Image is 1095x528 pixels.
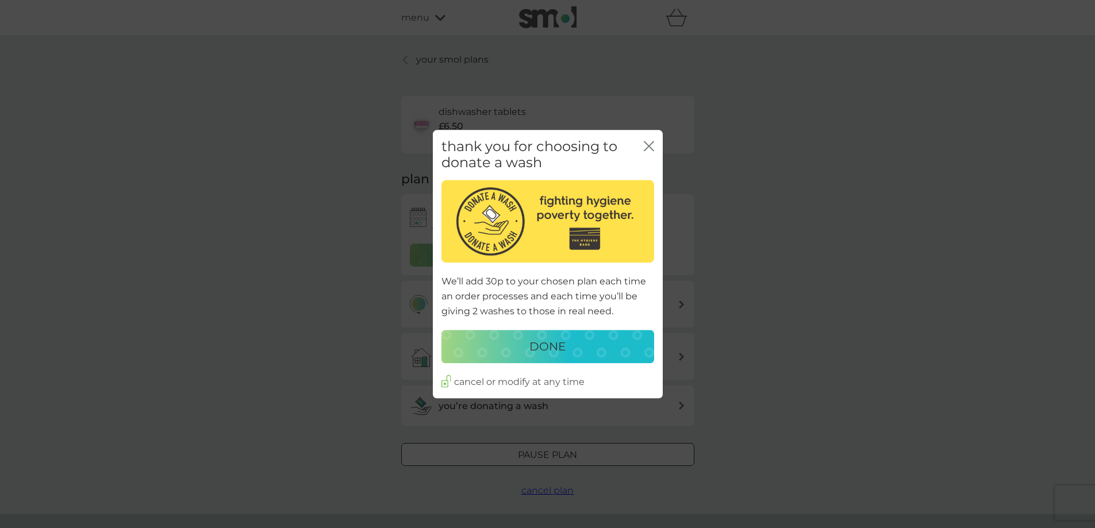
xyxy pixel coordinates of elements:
p: We’ll add 30p to your chosen plan each time an order processes and each time you’ll be giving 2 w... [441,275,654,319]
button: DONE [441,330,654,364]
h2: thank you for choosing to donate a wash [441,138,644,172]
p: cancel or modify at any time [454,375,585,390]
button: close [644,141,654,153]
p: DONE [529,338,566,356]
